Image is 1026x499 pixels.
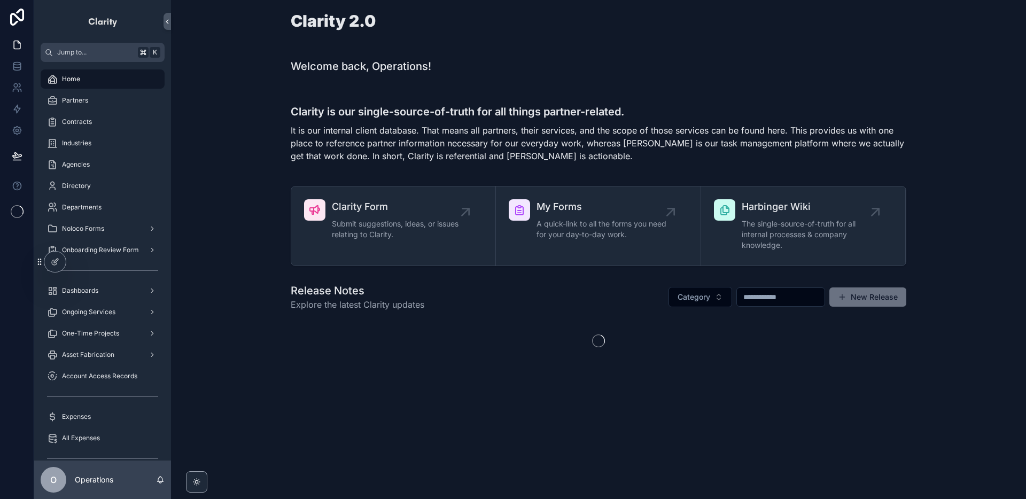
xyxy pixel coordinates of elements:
[62,75,80,83] span: Home
[62,329,119,338] span: One-Time Projects
[62,139,91,147] span: Industries
[291,186,496,266] a: Clarity FormSubmit suggestions, ideas, or issues relating to Clarity.
[41,428,165,448] a: All Expenses
[669,287,732,307] button: Select Button
[332,219,465,240] span: Submit suggestions, ideas, or issues relating to Clarity.
[41,43,165,62] button: Jump to...K
[291,124,906,162] p: It is our internal client database. That means all partners, their services, and the scope of tho...
[41,112,165,131] a: Contracts
[41,69,165,89] a: Home
[41,281,165,300] a: Dashboards
[41,302,165,322] a: Ongoing Services
[88,13,118,30] img: App logo
[34,62,171,461] div: scrollable content
[537,199,670,214] span: My Forms
[62,412,91,421] span: Expenses
[151,48,159,57] span: K
[62,308,115,316] span: Ongoing Services
[742,199,875,214] span: Harbinger Wiki
[75,474,113,485] p: Operations
[50,473,57,486] span: O
[701,186,906,266] a: Harbinger WikiThe single-source-of-truth for all internal processes & company knowledge.
[62,246,139,254] span: Onboarding Review Form
[678,292,710,302] span: Category
[41,345,165,364] a: Asset Fabrication
[742,219,875,251] span: The single-source-of-truth for all internal processes & company knowledge.
[496,186,701,266] a: My FormsA quick-link to all the forms you need for your day-to-day work.
[41,324,165,343] a: One-Time Projects
[41,198,165,217] a: Departments
[291,104,906,120] h3: Clarity is our single-source-of-truth for all things partner-related.
[62,160,90,169] span: Agencies
[41,91,165,110] a: Partners
[291,13,376,29] h1: Clarity 2.0
[41,176,165,196] a: Directory
[41,407,165,426] a: Expenses
[291,298,424,311] span: Explore the latest Clarity updates
[41,367,165,386] a: Account Access Records
[62,286,98,295] span: Dashboards
[41,240,165,260] a: Onboarding Review Form
[829,287,906,307] button: New Release
[62,203,102,212] span: Departments
[62,182,91,190] span: Directory
[537,219,670,240] span: A quick-link to all the forms you need for your day-to-day work.
[62,434,100,442] span: All Expenses
[62,118,92,126] span: Contracts
[41,219,165,238] a: Noloco Forms
[332,199,465,214] span: Clarity Form
[41,134,165,153] a: Industries
[57,48,134,57] span: Jump to...
[62,224,104,233] span: Noloco Forms
[291,59,431,74] h1: Welcome back, Operations!
[62,350,114,359] span: Asset Fabrication
[291,283,424,298] h1: Release Notes
[62,372,137,380] span: Account Access Records
[41,155,165,174] a: Agencies
[62,96,88,105] span: Partners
